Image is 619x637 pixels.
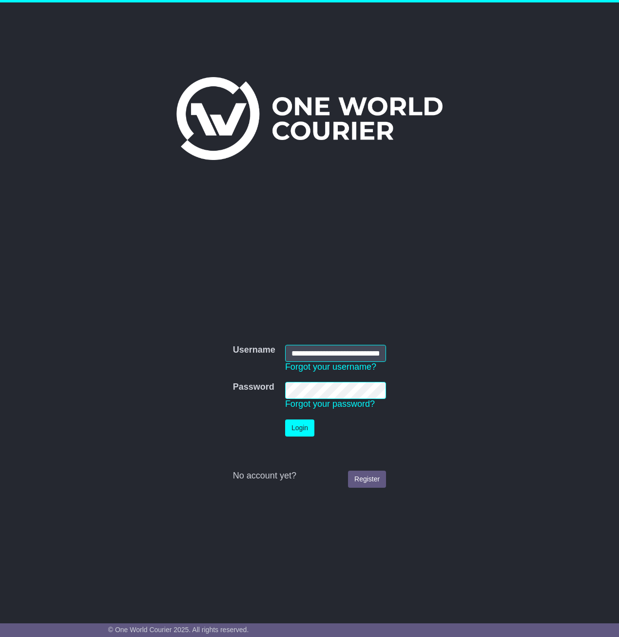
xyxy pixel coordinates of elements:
[285,419,314,437] button: Login
[233,382,274,393] label: Password
[176,77,443,160] img: One World
[233,345,275,356] label: Username
[285,399,375,409] a: Forgot your password?
[108,626,249,634] span: © One World Courier 2025. All rights reserved.
[233,471,386,481] div: No account yet?
[285,362,376,372] a: Forgot your username?
[348,471,386,488] a: Register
